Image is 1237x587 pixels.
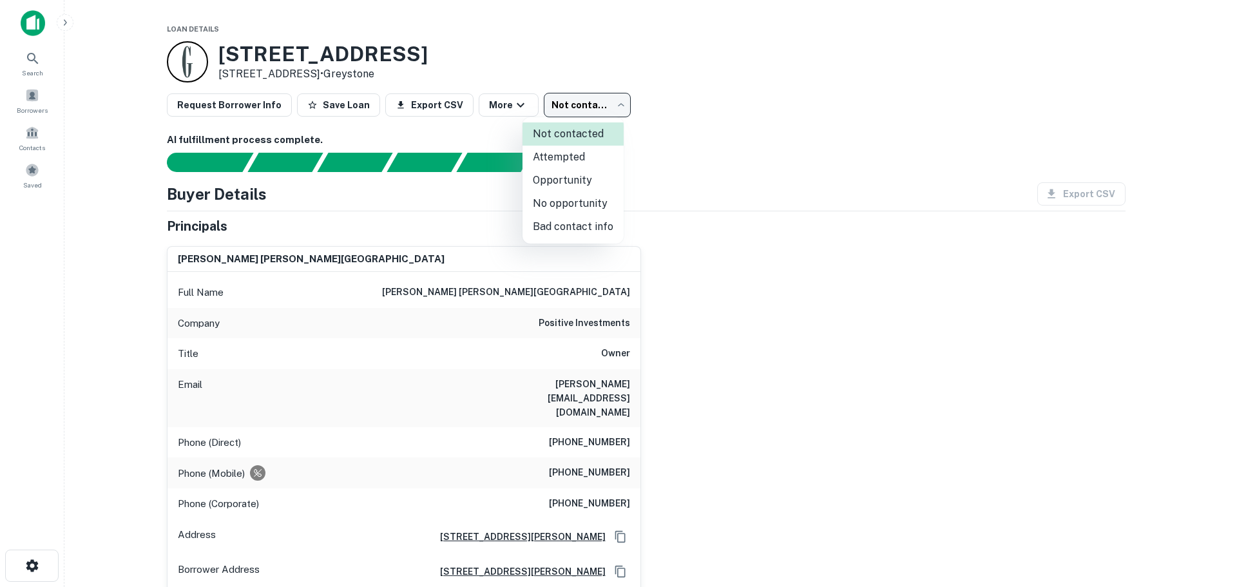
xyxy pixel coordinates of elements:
iframe: Chat Widget [1173,484,1237,546]
li: Opportunity [523,169,624,192]
li: No opportunity [523,192,624,215]
li: Not contacted [523,122,624,146]
li: Bad contact info [523,215,624,238]
li: Attempted [523,146,624,169]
